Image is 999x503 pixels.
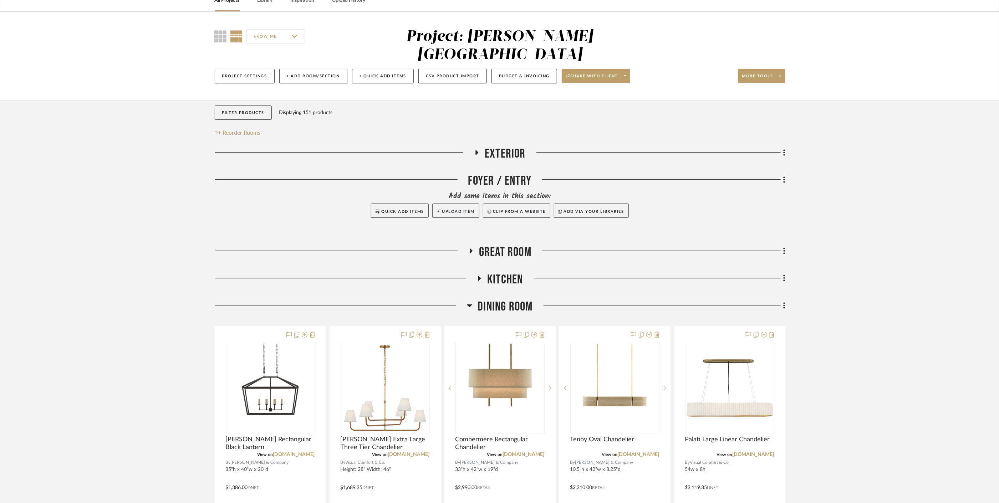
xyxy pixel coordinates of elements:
span: View on [372,452,388,457]
img: Palati Large Linear Chandelier [686,344,774,432]
a: [DOMAIN_NAME] [273,452,315,457]
img: Denison Rectangular Black Lantern [235,344,306,433]
span: [PERSON_NAME] Extra Large Three Tier Chandelier [341,436,430,451]
div: 0 [456,343,544,433]
button: More tools [738,69,785,83]
button: Quick Add Items [371,204,429,218]
img: Tenby Oval Chandelier [579,344,651,433]
a: [DOMAIN_NAME] [388,452,430,457]
span: [PERSON_NAME] Rectangular Black Lantern [226,436,315,451]
span: View on [258,452,273,457]
button: Clip from a website [483,204,550,218]
span: View on [487,452,503,457]
span: [PERSON_NAME] & Company [231,459,289,466]
button: Budget & Invoicing [491,69,557,83]
img: Combermere Rectangular Chandelier [464,344,536,433]
span: [PERSON_NAME] & Company [460,459,519,466]
span: Great Room [479,245,531,260]
span: By [455,459,460,466]
a: [DOMAIN_NAME] [733,452,774,457]
img: Basden Extra Large Three Tier Chandelier [341,344,429,432]
span: Dining Room [478,299,532,314]
span: Reorder Rooms [223,129,260,137]
span: Quick Add Items [381,210,424,214]
span: By [226,459,231,466]
span: Kitchen [487,272,523,287]
span: Exterior [485,146,526,161]
button: Project Settings [215,69,275,83]
span: Visual Comfort & Co. [690,459,730,466]
button: Upload Item [432,204,479,218]
span: View on [717,452,733,457]
button: Reorder Rooms [215,129,261,137]
button: Filter Products [215,106,272,120]
button: CSV Product Import [418,69,487,83]
div: Add some items in this section: [215,191,785,201]
span: Share with client [566,73,618,84]
div: Displaying 151 products [279,106,332,120]
span: More tools [742,73,773,84]
button: Add via your libraries [554,204,629,218]
span: Combermere Rectangular Chandelier [455,436,545,451]
a: [DOMAIN_NAME] [618,452,659,457]
button: + Quick Add Items [352,69,414,83]
button: Share with client [562,69,630,83]
div: Project: [PERSON_NAME][GEOGRAPHIC_DATA] [406,29,593,62]
span: By [570,459,575,466]
a: [DOMAIN_NAME] [503,452,545,457]
span: View on [602,452,618,457]
div: 0 [571,343,659,433]
span: [PERSON_NAME] & Company [575,459,633,466]
span: Visual Comfort & Co. [346,459,386,466]
span: By [685,459,690,466]
span: By [341,459,346,466]
span: Tenby Oval Chandelier [570,436,634,443]
button: + Add Room/Section [279,69,347,83]
span: Palati Large Linear Chandelier [685,436,770,443]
